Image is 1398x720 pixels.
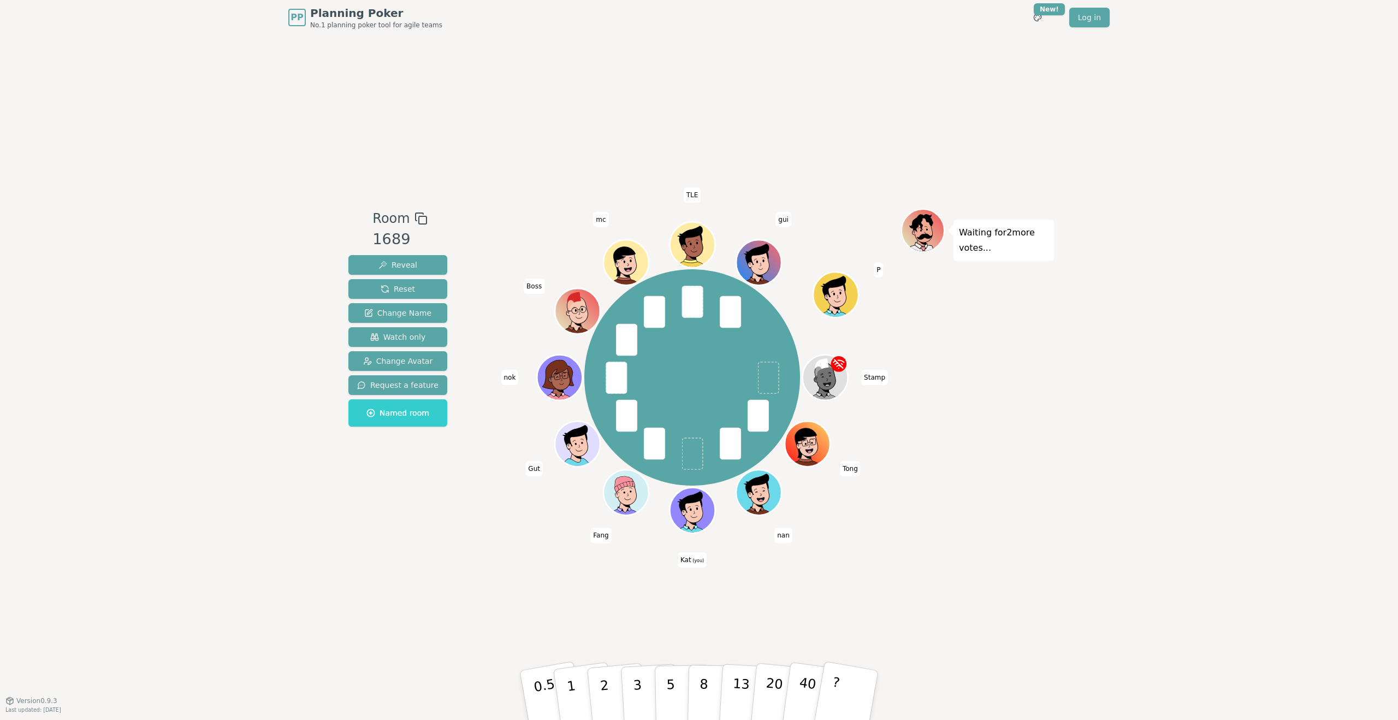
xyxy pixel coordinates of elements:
[348,351,447,371] button: Change Avatar
[1069,8,1110,27] a: Log in
[1028,8,1047,27] button: New!
[874,262,883,278] span: Click to change your name
[840,461,861,476] span: Click to change your name
[363,356,433,367] span: Change Avatar
[366,408,429,418] span: Named room
[348,327,447,347] button: Watch only
[524,279,544,294] span: Click to change your name
[593,212,608,227] span: Click to change your name
[370,332,426,343] span: Watch only
[5,707,61,713] span: Last updated: [DATE]
[525,461,543,476] span: Click to change your name
[378,259,417,270] span: Reveal
[501,370,518,385] span: Click to change your name
[774,528,792,543] span: Click to change your name
[1034,3,1065,15] div: New!
[310,21,442,29] span: No.1 planning poker tool for agile teams
[775,212,791,227] span: Click to change your name
[691,558,704,563] span: (you)
[684,187,701,203] span: Click to change your name
[348,255,447,275] button: Reveal
[288,5,442,29] a: PPPlanning PokerNo.1 planning poker tool for agile teams
[310,5,442,21] span: Planning Poker
[678,552,707,568] span: Click to change your name
[348,375,447,395] button: Request a feature
[372,209,410,228] span: Room
[5,697,57,705] button: Version0.9.3
[348,399,447,427] button: Named room
[348,279,447,299] button: Reset
[364,308,431,318] span: Change Name
[959,225,1048,256] p: Waiting for 2 more votes...
[16,697,57,705] span: Version 0.9.3
[357,380,439,391] span: Request a feature
[348,303,447,323] button: Change Name
[291,11,303,24] span: PP
[590,528,611,543] span: Click to change your name
[671,489,714,532] button: Click to change your avatar
[372,228,427,251] div: 1689
[381,284,415,294] span: Reset
[861,370,888,385] span: Click to change your name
